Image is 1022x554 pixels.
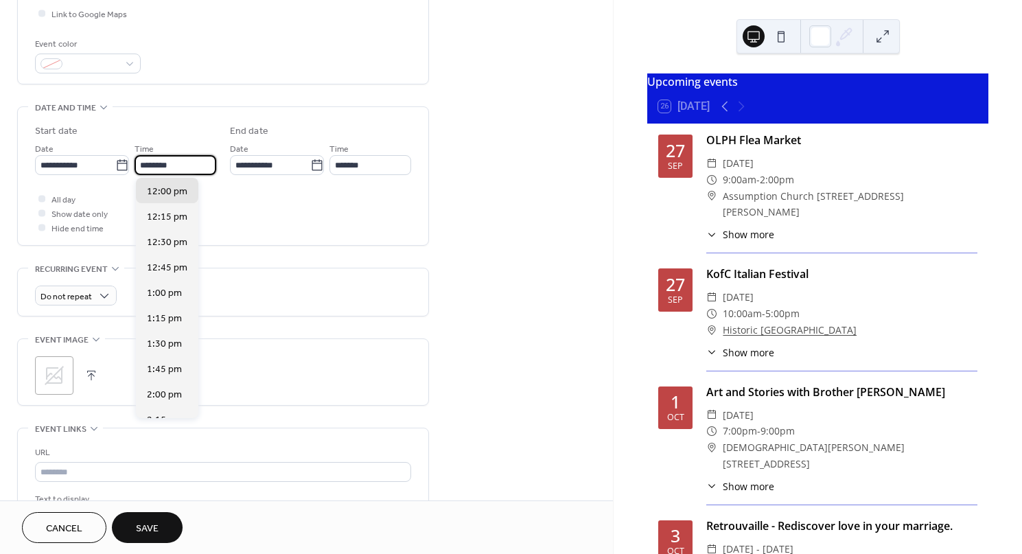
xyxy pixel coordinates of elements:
[706,384,977,400] div: Art and Stories with Brother [PERSON_NAME]
[756,172,760,188] span: -
[147,311,182,325] span: 1:15 pm
[706,172,717,188] div: ​
[706,155,717,172] div: ​
[668,296,683,305] div: Sep
[147,209,187,224] span: 12:15 pm
[40,289,92,305] span: Do not repeat
[666,142,685,159] div: 27
[35,101,96,115] span: Date and time
[706,407,717,424] div: ​
[147,336,182,351] span: 1:30 pm
[667,413,684,422] div: Oct
[706,423,717,439] div: ​
[706,518,953,533] a: Retrouvaille - Rediscover love in your marriage.
[230,124,268,139] div: End date
[51,222,104,236] span: Hide end time
[706,345,774,360] button: ​Show more
[723,289,754,305] span: [DATE]
[760,423,795,439] span: 9:00pm
[706,266,977,282] div: KofC Italian Festival
[666,276,685,293] div: 27
[35,333,89,347] span: Event image
[51,8,127,22] span: Link to Google Maps
[706,479,774,494] button: ​Show more
[230,142,248,157] span: Date
[706,305,717,322] div: ​
[723,172,756,188] span: 9:00am
[35,262,108,277] span: Recurring event
[723,188,977,221] span: Assumption Church [STREET_ADDRESS][PERSON_NAME]
[706,322,717,338] div: ​
[147,235,187,249] span: 12:30 pm
[760,172,794,188] span: 2:00pm
[35,422,86,437] span: Event links
[147,362,182,376] span: 1:45 pm
[723,479,774,494] span: Show more
[46,522,82,536] span: Cancel
[706,227,717,242] div: ​
[147,184,187,198] span: 12:00 pm
[22,512,106,543] button: Cancel
[112,512,183,543] button: Save
[136,522,159,536] span: Save
[723,345,774,360] span: Show more
[147,387,182,402] span: 2:00 pm
[671,393,680,411] div: 1
[762,305,765,322] span: -
[671,527,680,544] div: 3
[706,132,977,148] div: OLPH Flea Market
[723,322,857,338] a: Historic [GEOGRAPHIC_DATA]
[147,286,182,300] span: 1:00 pm
[35,356,73,395] div: ;
[35,142,54,157] span: Date
[329,142,349,157] span: Time
[35,492,408,507] div: Text to display
[706,227,774,242] button: ​Show more
[765,305,800,322] span: 5:00pm
[35,37,138,51] div: Event color
[706,188,717,205] div: ​
[723,227,774,242] span: Show more
[51,207,108,222] span: Show date only
[147,413,182,427] span: 2:15 pm
[723,155,754,172] span: [DATE]
[706,479,717,494] div: ​
[723,305,762,322] span: 10:00am
[135,142,154,157] span: Time
[723,423,757,439] span: 7:00pm
[723,439,977,472] span: [DEMOGRAPHIC_DATA][PERSON_NAME] [STREET_ADDRESS]
[51,193,76,207] span: All day
[647,73,988,90] div: Upcoming events
[723,407,754,424] span: [DATE]
[147,260,187,275] span: 12:45 pm
[668,162,683,171] div: Sep
[757,423,760,439] span: -
[706,345,717,360] div: ​
[35,124,78,139] div: Start date
[35,446,408,460] div: URL
[706,439,717,456] div: ​
[706,289,717,305] div: ​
